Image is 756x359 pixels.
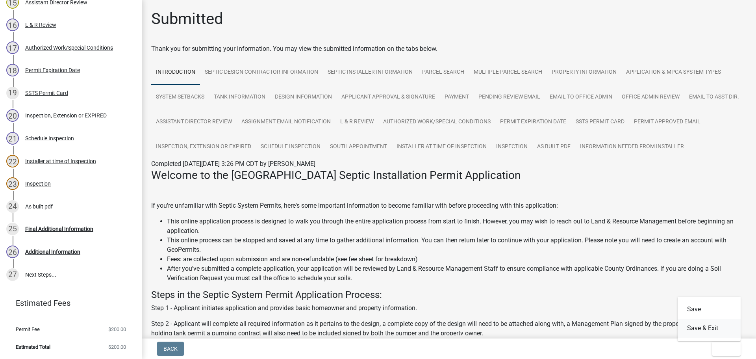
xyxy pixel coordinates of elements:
div: 17 [6,41,19,54]
a: Parcel search [417,60,469,85]
a: Pending review Email [474,85,545,110]
a: Septic Installer Information [323,60,417,85]
a: South Appointment [325,134,392,160]
a: Inspection [491,134,532,160]
a: Septic Design Contractor Information [200,60,323,85]
h4: Steps in the Septic System Permit Application Process: [151,289,747,301]
p: Step 1 - Applicant initiates application and provides basic homeowner and property information. [151,303,747,313]
button: Back [157,342,184,356]
a: Office Admin Review [617,85,684,110]
div: 24 [6,200,19,213]
div: Exit [678,297,741,341]
a: SSTS Permit Card [571,110,629,135]
div: 23 [6,177,19,190]
div: 16 [6,19,19,31]
div: Inspection, Extension or EXPIRED [25,113,107,118]
div: Schedule Inspection [25,136,74,141]
a: Introduction [151,60,200,85]
a: Application & MPCA System Types [621,60,726,85]
li: Fees: are collected upon submission and are non-refundable (see fee sheet for breakdown) [167,255,747,264]
a: Estimated Fees [6,295,129,311]
span: Estimated Total [16,344,50,350]
a: Multiple Parcel Search [469,60,547,85]
li: After you've submitted a complete application, your application will be reviewed by Land & Resour... [167,264,747,283]
div: 18 [6,64,19,76]
div: SSTS Permit Card [25,90,68,96]
div: Authorized Work/Special Conditions [25,45,113,50]
div: 26 [6,246,19,258]
a: Tank Information [209,85,270,110]
a: Design Information [270,85,337,110]
a: L & R Review [335,110,378,135]
span: Permit Fee [16,327,40,332]
a: Installer at time of Inspection [392,134,491,160]
span: $200.00 [108,327,126,332]
li: This online process can be stopped and saved at any time to gather additional information. You ca... [167,236,747,255]
div: 21 [6,132,19,145]
a: Email to Office Admin [545,85,617,110]
div: Thank you for submitting your information. You may view the submitted information on the tabs below. [151,44,747,54]
div: 19 [6,87,19,99]
p: If you're unfamiliar with Septic System Permits, here's some important information to become fami... [151,201,747,210]
p: Step 2 - Applicant will complete all required information as it pertains to the design, a complet... [151,319,747,338]
a: Schedule Inspection [256,134,325,160]
a: Authorized Work/Special Conditions [378,110,495,135]
span: $200.00 [108,344,126,350]
a: Information Needed from Installer [575,134,689,160]
button: Save & Exit [678,319,741,338]
a: Permit Expiration Date [495,110,571,135]
div: Inspection [25,181,51,186]
span: Completed [DATE][DATE] 3:26 PM CDT by [PERSON_NAME] [151,160,315,167]
div: L & R Review [25,22,56,28]
a: Assistant Director Review [151,110,237,135]
a: As built pdf [532,134,575,160]
a: System Setbacks [151,85,209,110]
div: As built pdf [25,204,53,209]
a: Property Information [547,60,621,85]
div: 20 [6,109,19,122]
a: Email to Asst Dir. [684,85,744,110]
a: Applicant Approval & Signature [337,85,440,110]
span: Back [163,346,178,352]
a: Assignment Email Notification [237,110,335,135]
h1: Submitted [151,9,223,28]
a: Inspection, Extension or EXPIRED [151,134,256,160]
button: Save [678,300,741,319]
div: 25 [6,223,19,235]
h3: Welcome to the [GEOGRAPHIC_DATA] Septic Installation Permit Application [151,169,747,182]
span: Exit [718,346,730,352]
div: Additional Information [25,249,80,255]
div: Final Additional Information [25,226,93,232]
li: This online application process is designed to walk you through the entire application process fr... [167,217,747,236]
div: Installer at time of Inspection [25,158,96,164]
a: Payment [440,85,474,110]
button: Exit [712,342,741,356]
div: 22 [6,155,19,167]
div: 27 [6,268,19,281]
a: Permit Approved Email [629,110,705,135]
div: Permit Expiration Date [25,67,80,73]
